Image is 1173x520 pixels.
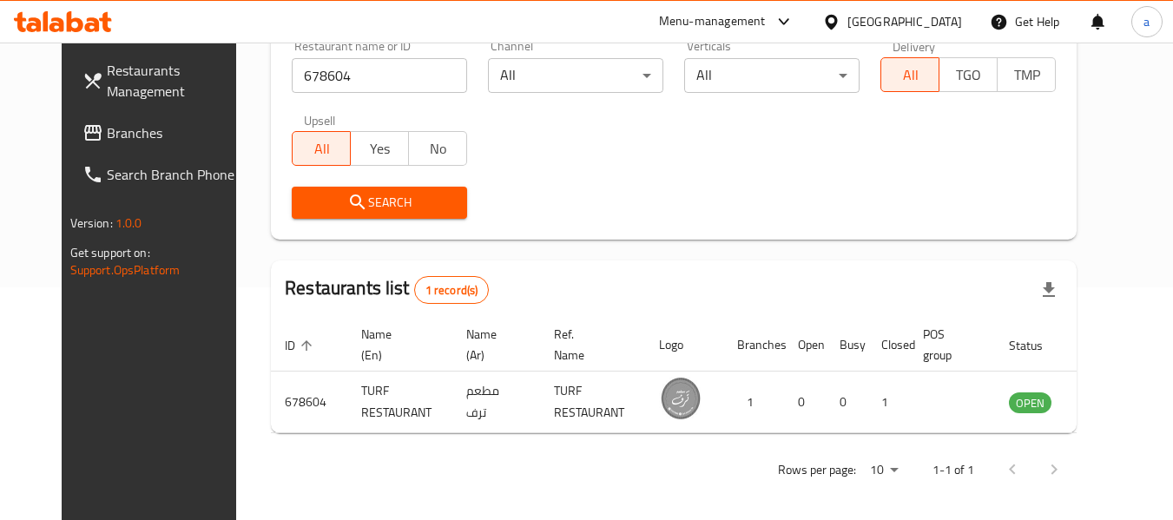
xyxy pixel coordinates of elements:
a: Restaurants Management [69,49,258,112]
span: Search Branch Phone [107,164,244,185]
div: Export file [1028,269,1070,311]
button: Yes [350,131,409,166]
th: Branches [723,319,784,372]
div: [GEOGRAPHIC_DATA] [847,12,962,31]
h2: Restaurants list [285,275,489,304]
span: ID [285,335,318,356]
th: Logo [645,319,723,372]
div: All [488,58,663,93]
span: No [416,136,460,161]
button: All [880,57,939,92]
button: Search [292,187,467,219]
td: TURF RESTAURANT [540,372,645,433]
table: enhanced table [271,319,1146,433]
img: TURF RESTAURANT [659,377,702,420]
span: 1 record(s) [415,282,489,299]
p: 1-1 of 1 [932,459,974,481]
span: OPEN [1009,393,1051,413]
button: TMP [997,57,1056,92]
span: POS group [923,324,974,365]
span: a [1143,12,1150,31]
td: 0 [826,372,867,433]
span: 1.0.0 [115,212,142,234]
span: Status [1009,335,1065,356]
td: 678604 [271,372,347,433]
a: Search Branch Phone [69,154,258,195]
a: Branches [69,112,258,154]
th: Busy [826,319,867,372]
span: TGO [946,63,991,88]
button: No [408,131,467,166]
span: Yes [358,136,402,161]
p: Rows per page: [778,459,856,481]
span: All [300,136,344,161]
td: مطعم ترف [452,372,540,433]
span: Get support on: [70,241,150,264]
div: Rows per page: [863,457,905,484]
button: TGO [939,57,998,92]
div: OPEN [1009,392,1051,413]
span: All [888,63,932,88]
span: Name (En) [361,324,432,365]
td: TURF RESTAURANT [347,372,452,433]
td: 0 [784,372,826,433]
th: Open [784,319,826,372]
span: Branches [107,122,244,143]
label: Upsell [304,114,336,126]
span: Name (Ar) [466,324,519,365]
a: Support.OpsPlatform [70,259,181,281]
div: All [684,58,860,93]
label: Delivery [893,40,936,52]
span: Version: [70,212,113,234]
span: Search [306,192,453,214]
button: All [292,131,351,166]
span: Restaurants Management [107,60,244,102]
div: Menu-management [659,11,766,32]
th: Closed [867,319,909,372]
input: Search for restaurant name or ID.. [292,58,467,93]
td: 1 [867,372,909,433]
div: Total records count [414,276,490,304]
span: TMP [1005,63,1049,88]
td: 1 [723,372,784,433]
span: Ref. Name [554,324,624,365]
